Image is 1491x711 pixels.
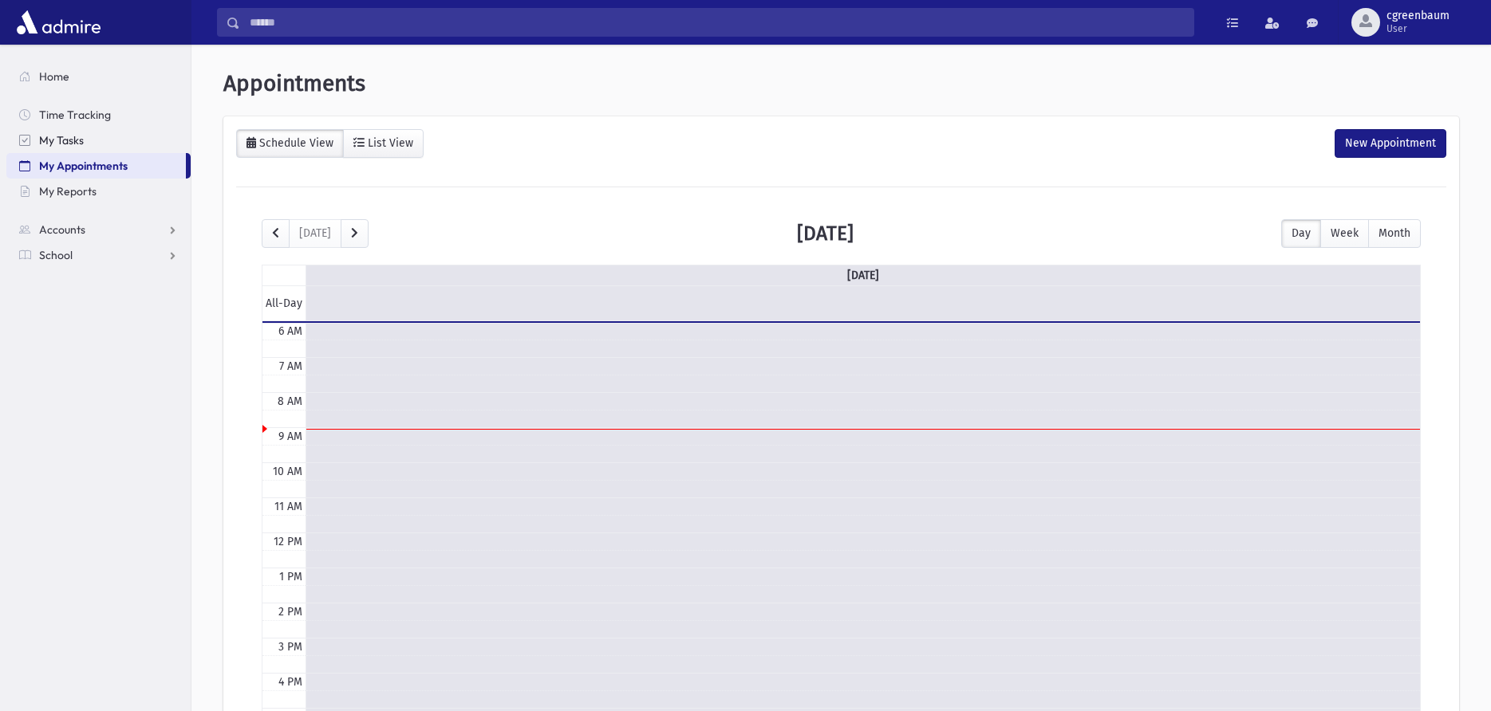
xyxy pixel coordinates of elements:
[39,222,85,237] span: Accounts
[1281,219,1321,248] button: Day
[797,222,854,245] h2: [DATE]
[39,184,97,198] span: My Reports
[341,219,369,248] button: next
[1335,129,1446,158] div: New Appointment
[39,108,111,122] span: Time Tracking
[343,129,424,158] a: List View
[39,69,69,84] span: Home
[844,265,882,285] a: [DATE]
[39,133,84,147] span: My Tasks
[6,153,186,179] a: My Appointments
[6,217,191,242] a: Accounts
[6,128,191,153] a: My Tasks
[276,358,306,375] div: 7 AM
[365,136,413,150] div: List View
[276,568,306,585] div: 1 PM
[262,219,290,248] button: prev
[271,498,306,515] div: 11 AM
[275,674,306,690] div: 4 PM
[236,129,344,158] a: Schedule View
[39,159,128,173] span: My Appointments
[270,463,306,480] div: 10 AM
[1386,10,1450,22] span: cgreenbaum
[6,242,191,268] a: School
[39,248,73,262] span: School
[240,8,1193,37] input: Search
[289,219,341,248] button: [DATE]
[6,179,191,204] a: My Reports
[270,533,306,550] div: 12 PM
[275,603,306,620] div: 2 PM
[13,6,105,38] img: AdmirePro
[6,64,191,89] a: Home
[1386,22,1450,35] span: User
[223,70,365,96] span: Appointments
[262,295,306,312] span: All-Day
[274,393,306,410] div: 8 AM
[1368,219,1421,248] button: Month
[6,102,191,128] a: Time Tracking
[275,323,306,340] div: 6 AM
[275,428,306,445] div: 9 AM
[275,638,306,655] div: 3 PM
[1320,219,1369,248] button: Week
[256,136,333,150] div: Schedule View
